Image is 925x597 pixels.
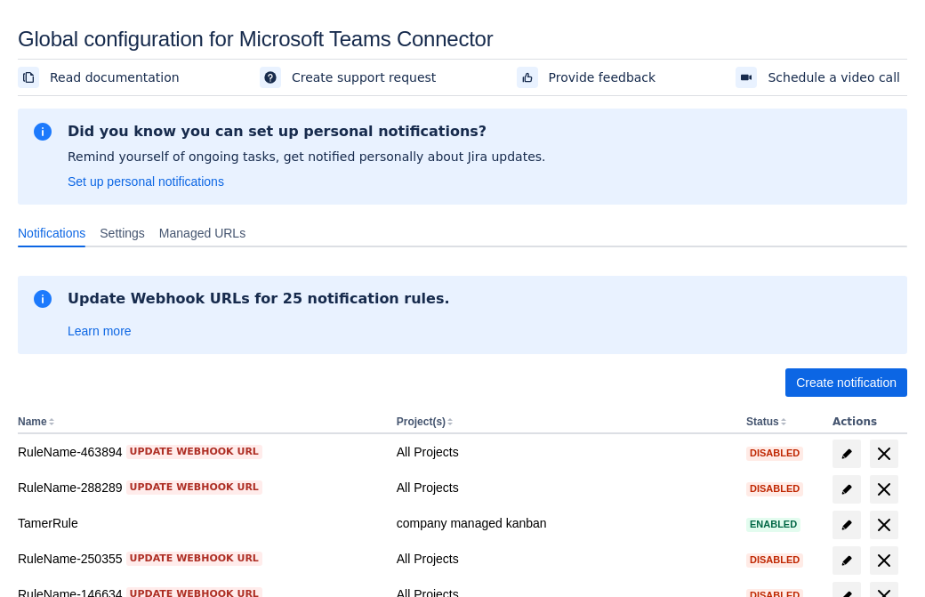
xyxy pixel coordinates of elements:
div: RuleName-250355 [18,550,382,568]
span: Update webhook URL [130,480,259,495]
span: Disabled [746,448,803,458]
span: Provide feedback [549,69,656,86]
span: Create support request [292,69,436,86]
span: delete [873,550,895,571]
span: edit [840,482,854,496]
span: edit [840,553,854,568]
div: All Projects [397,550,732,568]
a: Schedule a video call [736,67,907,88]
span: information [32,288,53,310]
p: Remind yourself of ongoing tasks, get notified personally about Jira updates. [68,148,546,165]
span: support [263,70,277,85]
div: TamerRule [18,514,382,532]
span: Schedule a video call [768,69,900,86]
a: Provide feedback [517,67,664,88]
span: documentation [21,70,36,85]
button: Status [746,415,779,428]
span: edit [840,518,854,532]
div: All Projects [397,443,732,461]
div: RuleName-288289 [18,479,382,496]
th: Actions [825,411,907,434]
div: All Projects [397,479,732,496]
a: Learn more [68,322,132,340]
h2: Update Webhook URLs for 25 notification rules. [68,290,450,308]
button: Create notification [785,368,907,397]
div: Global configuration for Microsoft Teams Connector [18,27,907,52]
span: delete [873,479,895,500]
span: information [32,121,53,142]
span: Disabled [746,484,803,494]
span: videoCall [739,70,753,85]
a: Create support request [260,67,443,88]
span: Notifications [18,224,85,242]
span: Managed URLs [159,224,245,242]
button: Project(s) [397,415,446,428]
span: delete [873,443,895,464]
span: Disabled [746,555,803,565]
span: Read documentation [50,69,180,86]
span: Settings [100,224,145,242]
span: Create notification [796,368,897,397]
span: delete [873,514,895,536]
span: Update webhook URL [130,552,259,566]
button: Name [18,415,47,428]
h2: Did you know you can set up personal notifications? [68,123,546,141]
a: Read documentation [18,67,187,88]
span: Enabled [746,520,800,529]
span: feedback [520,70,535,85]
div: RuleName-463894 [18,443,382,461]
span: edit [840,447,854,461]
div: company managed kanban [397,514,732,532]
span: Update webhook URL [130,445,259,459]
a: Set up personal notifications [68,173,224,190]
